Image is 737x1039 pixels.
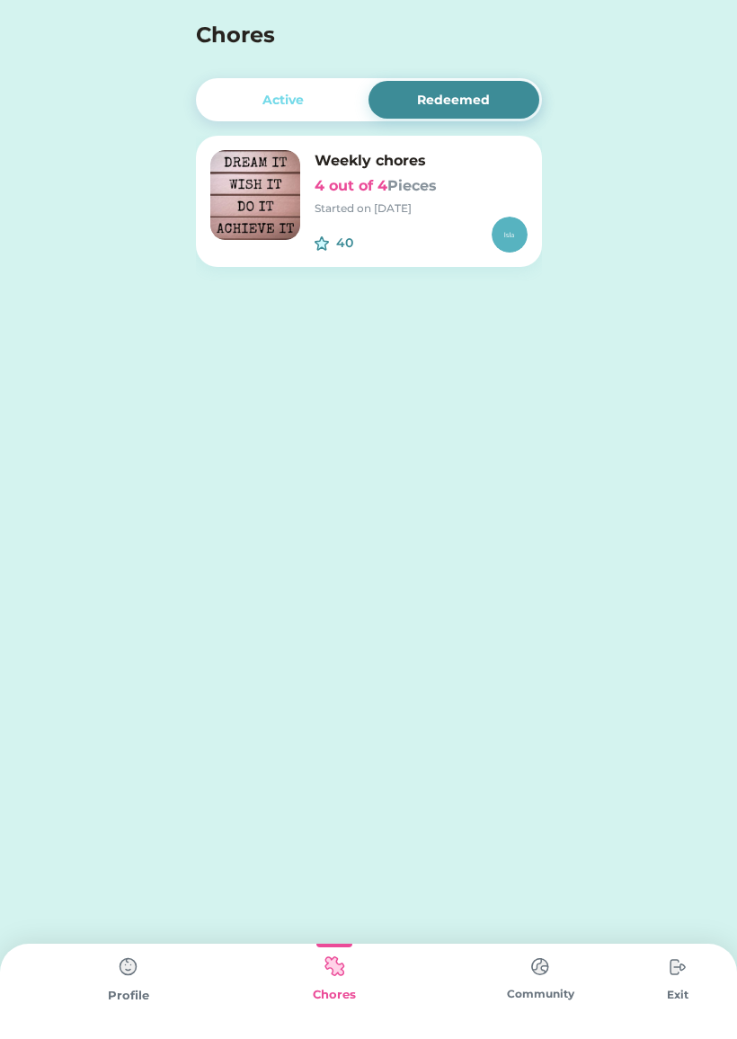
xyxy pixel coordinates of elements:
[231,986,437,1004] div: Chores
[336,234,396,253] div: 40
[660,949,696,985] img: type%3Dchores%2C%20state%3Ddefault.svg
[387,177,437,194] font: Pieces
[25,987,231,1005] div: Profile
[315,150,528,172] h6: Weekly chores
[315,200,528,217] div: Started on [DATE]
[315,175,528,197] h6: 4 out of 4
[522,949,558,984] img: type%3Dchores%2C%20state%3Ddefault.svg
[644,987,712,1003] div: Exit
[315,236,329,251] img: interface-favorite-star--reward-rating-rate-social-star-media-favorite-like-stars.svg
[438,986,644,1002] div: Community
[417,91,490,110] div: Redeemed
[262,91,304,110] div: Active
[210,150,300,240] img: image.png
[316,949,352,984] img: type%3Dkids%2C%20state%3Dselected.svg
[196,19,493,51] h4: Chores
[111,949,147,985] img: type%3Dchores%2C%20state%3Ddefault.svg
